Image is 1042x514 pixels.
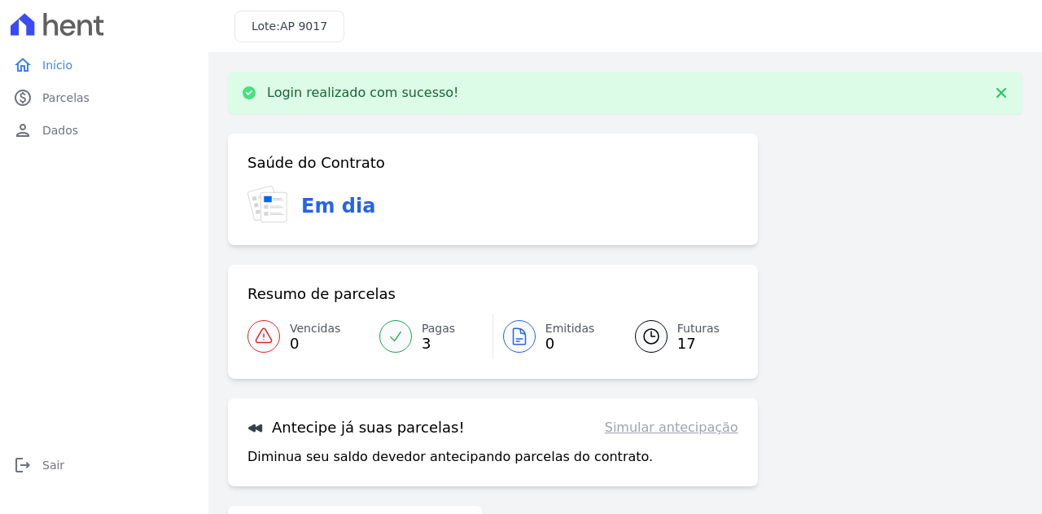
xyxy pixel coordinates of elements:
[493,314,615,359] a: Emitidas 0
[422,320,455,337] span: Pagas
[615,314,738,359] a: Futuras 17
[7,81,202,114] a: paidParcelas
[13,88,33,108] i: paid
[280,20,327,33] span: AP 9017
[42,57,72,73] span: Início
[545,320,595,337] span: Emitidas
[13,455,33,475] i: logout
[7,449,202,481] a: logoutSair
[267,85,459,101] p: Login realizado com sucesso!
[247,418,465,437] h3: Antecipe já suas parcelas!
[290,337,340,350] span: 0
[42,457,64,473] span: Sair
[13,121,33,140] i: person
[247,153,385,173] h3: Saúde do Contrato
[247,447,653,467] p: Diminua seu saldo devedor antecipando parcelas do contrato.
[7,49,202,81] a: homeInício
[677,337,720,350] span: 17
[7,114,202,147] a: personDados
[13,55,33,75] i: home
[42,122,78,138] span: Dados
[301,191,375,221] h3: Em dia
[252,18,327,35] h3: Lote:
[247,284,396,304] h3: Resumo de parcelas
[247,314,370,359] a: Vencidas 0
[370,314,493,359] a: Pagas 3
[290,320,340,337] span: Vencidas
[545,337,595,350] span: 0
[422,337,455,350] span: 3
[42,90,90,106] span: Parcelas
[605,418,738,437] a: Simular antecipação
[677,320,720,337] span: Futuras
